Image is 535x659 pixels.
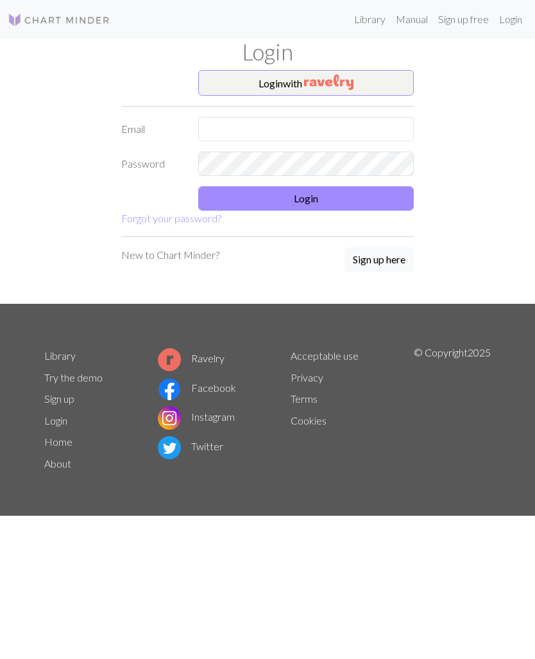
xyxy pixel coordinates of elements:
button: Loginwith [198,70,414,96]
a: Login [44,414,67,426]
img: Instagram logo [158,407,181,430]
a: Home [44,435,72,448]
a: Sign up [44,392,74,405]
img: Twitter logo [158,436,181,459]
button: Sign up here [344,247,414,272]
a: Library [44,349,76,362]
a: Login [494,6,527,32]
a: Sign up free [433,6,494,32]
a: Forgot your password? [121,212,221,224]
img: Ravelry [304,75,353,90]
a: Cookies [291,414,327,426]
img: Ravelry logo [158,348,181,371]
h1: Login [37,39,498,65]
p: New to Chart Minder? [121,247,219,263]
a: Library [349,6,391,32]
a: Instagram [158,410,235,423]
a: Twitter [158,440,223,452]
a: About [44,457,71,470]
p: © Copyright 2025 [414,345,491,475]
img: Logo [8,12,110,28]
a: Sign up here [344,247,414,273]
a: Try the demo [44,371,103,383]
a: Manual [391,6,433,32]
img: Facebook logo [158,378,181,401]
a: Facebook [158,382,236,394]
button: Login [198,186,414,211]
a: Acceptable use [291,349,359,362]
label: Email [114,117,191,141]
a: Privacy [291,371,323,383]
label: Password [114,152,191,176]
a: Ravelry [158,352,225,364]
a: Terms [291,392,318,405]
